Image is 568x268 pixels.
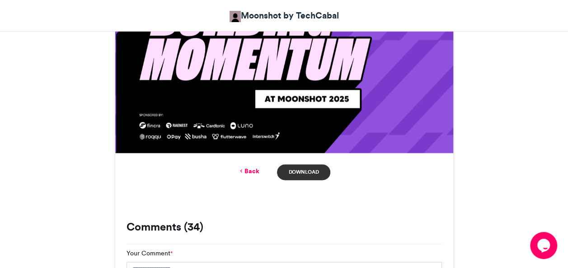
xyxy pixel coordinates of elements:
a: Back [238,166,259,176]
h3: Comments (34) [127,222,442,232]
a: Download [277,164,330,180]
img: Moonshot by TechCabal [230,11,241,22]
label: Your Comment [127,249,173,258]
a: Moonshot by TechCabal [230,9,339,22]
iframe: chat widget [530,232,559,259]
